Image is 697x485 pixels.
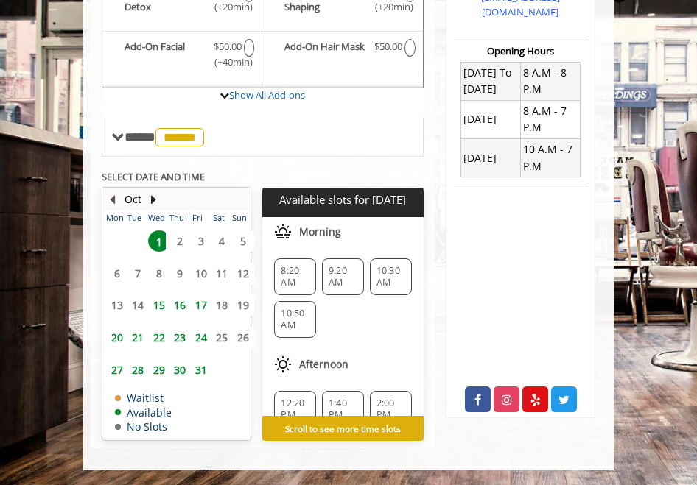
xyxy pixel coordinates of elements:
[376,265,405,288] span: 10:30 AM
[299,226,341,238] span: Morning
[106,359,128,380] span: 27
[190,294,212,316] span: 17
[148,359,170,380] span: 29
[520,139,580,177] td: 10 A.M - 7 P.M
[145,353,166,386] td: Select day29
[127,327,149,348] span: 21
[166,210,186,225] th: Thu
[187,322,208,354] td: Select day24
[106,327,128,348] span: 20
[102,170,205,183] b: SELECT DATE AND TIME
[145,289,166,322] td: Select day15
[190,327,212,348] span: 24
[520,100,580,138] td: 8 A.M - 7 P.M
[166,289,186,322] td: Select day16
[281,265,309,288] span: 8:20 AM
[268,194,417,206] p: Available slots for [DATE]
[274,355,292,373] img: afternoon slots
[187,353,208,386] td: Select day31
[285,422,401,434] b: Scroll to see more time slots
[460,139,520,177] td: [DATE]
[376,397,405,421] span: 2:00 PM
[145,225,166,258] td: Select day1
[274,258,316,295] div: 8:20 AM
[148,294,170,316] span: 15
[103,353,124,386] td: Select day27
[281,308,309,331] span: 10:50 AM
[370,391,412,428] div: 2:00 PM
[187,210,208,225] th: Fri
[229,88,305,102] a: Show All Add-ons
[147,191,159,208] button: Next Month
[124,353,144,386] td: Select day28
[115,392,172,403] td: Waitlist
[274,301,316,338] div: 10:50 AM
[370,258,412,295] div: 10:30 AM
[208,210,228,225] th: Sat
[169,359,191,380] span: 30
[169,327,191,348] span: 23
[329,397,357,421] span: 1:40 PM
[274,223,292,241] img: morning slots
[115,407,172,418] td: Available
[145,210,166,225] th: Wed
[148,230,170,252] span: 1
[520,62,580,100] td: 8 A.M - 8 P.M
[124,210,144,225] th: Tue
[103,210,124,225] th: Mon
[125,191,141,208] button: Oct
[124,322,144,354] td: Select day21
[329,265,357,288] span: 9:20 AM
[115,421,172,432] td: No Slots
[166,322,186,354] td: Select day23
[229,210,251,225] th: Sun
[190,359,212,380] span: 31
[166,353,186,386] td: Select day30
[274,391,316,428] div: 12:20 PM
[281,397,309,421] span: 12:20 PM
[460,62,520,100] td: [DATE] To [DATE]
[145,322,166,354] td: Select day22
[169,294,191,316] span: 16
[460,100,520,138] td: [DATE]
[148,327,170,348] span: 22
[454,46,587,56] h3: Opening Hours
[299,358,348,370] span: Afternoon
[127,359,149,380] span: 28
[103,322,124,354] td: Select day20
[106,191,118,208] button: Previous Month
[187,289,208,322] td: Select day17
[322,391,364,428] div: 1:40 PM
[322,258,364,295] div: 9:20 AM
